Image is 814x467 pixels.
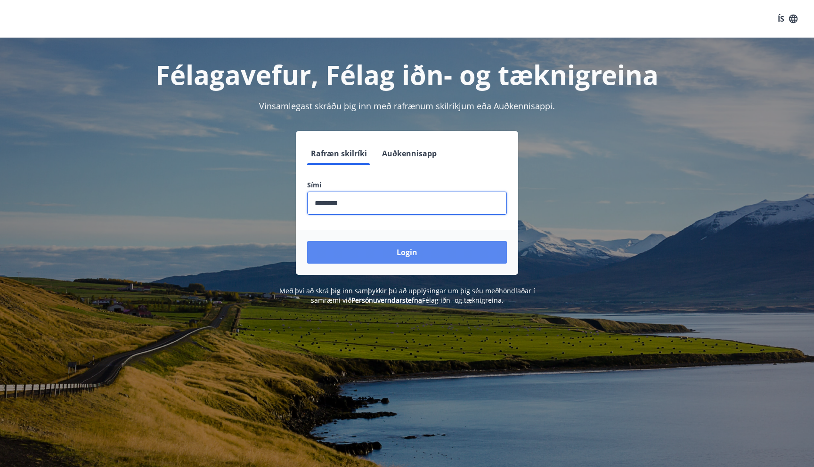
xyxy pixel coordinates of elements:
span: Með því að skrá þig inn samþykkir þú að upplýsingar um þig séu meðhöndlaðar í samræmi við Félag i... [279,286,535,305]
span: Vinsamlegast skráðu þig inn með rafrænum skilríkjum eða Auðkennisappi. [259,100,555,112]
button: Auðkennisapp [378,142,440,165]
button: ÍS [773,10,803,27]
a: Persónuverndarstefna [351,296,422,305]
button: Login [307,241,507,264]
button: Rafræn skilríki [307,142,371,165]
label: Sími [307,180,507,190]
h1: Félagavefur, Félag iðn- og tæknigreina [79,56,735,92]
